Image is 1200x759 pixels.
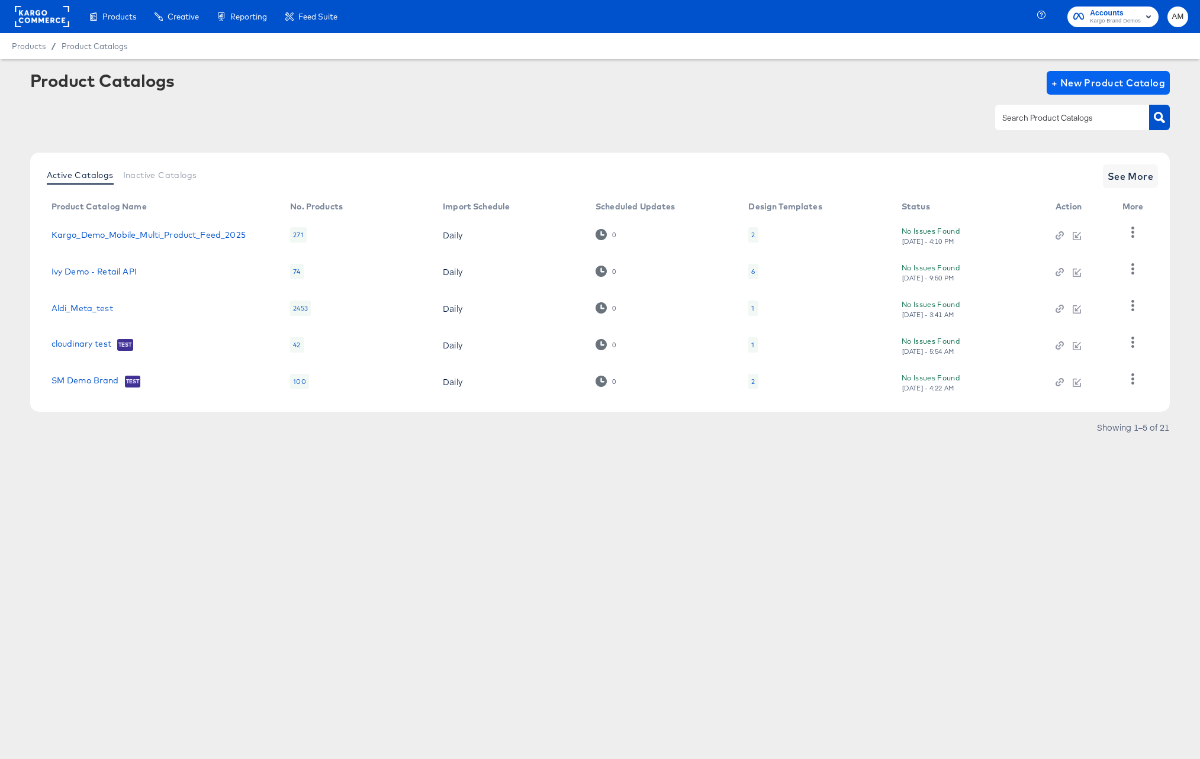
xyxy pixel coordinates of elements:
div: 1 [751,303,754,313]
div: 6 [751,267,755,276]
button: AccountsKargo Brand Demos [1067,7,1159,27]
div: 0 [596,229,616,240]
div: 2453 [290,301,311,316]
div: 1 [748,337,757,353]
span: Products [102,12,136,21]
div: Product Catalog Name [52,202,147,211]
div: 2 [748,227,758,243]
div: 0 [612,267,616,276]
span: Active Catalogs [47,170,114,180]
td: Daily [433,327,586,363]
div: 0 [596,266,616,277]
span: Products [12,41,46,51]
button: AM [1167,7,1188,27]
span: / [46,41,62,51]
span: Creative [168,12,199,21]
div: Design Templates [748,202,822,211]
td: Daily [433,217,586,253]
span: Test [125,377,141,386]
div: Import Schedule [443,202,510,211]
a: Aldi_Meta_test [52,303,113,313]
th: Action [1046,198,1114,217]
div: Scheduled Updates [596,202,675,211]
div: 2 [748,374,758,389]
a: Product Catalogs [62,41,127,51]
span: Reporting [230,12,267,21]
div: 0 [596,302,616,314]
div: Showing 1–5 of 21 [1096,423,1170,431]
a: cloudinary test [52,339,111,351]
div: No. Products [290,202,343,211]
button: + New Product Catalog [1047,71,1170,95]
th: More [1113,198,1158,217]
button: See More [1103,164,1159,188]
span: Kargo Brand Demos [1090,17,1141,26]
div: 0 [612,231,616,239]
div: 2 [751,377,755,386]
div: 74 [290,264,303,279]
th: Status [892,198,1046,217]
span: Inactive Catalogs [123,170,197,180]
div: 1 [748,301,757,316]
div: 0 [612,341,616,349]
div: 0 [596,339,616,350]
td: Daily [433,253,586,290]
span: See More [1108,168,1154,185]
div: 1 [751,340,754,350]
span: + New Product Catalog [1051,75,1166,91]
span: AM [1172,10,1183,24]
a: SM Demo Brand [52,376,119,387]
a: Ivy Demo - Retail API [52,267,137,276]
div: 0 [612,377,616,386]
div: 0 [612,304,616,312]
span: Test [117,340,133,350]
div: 0 [596,376,616,387]
div: 6 [748,264,758,279]
td: Daily [433,290,586,327]
div: 100 [290,374,308,389]
span: Feed Suite [298,12,337,21]
div: 271 [290,227,306,243]
td: Daily [433,363,586,400]
div: Product Catalogs [30,71,175,90]
div: 42 [290,337,303,353]
a: Kargo_Demo_Mobile_Multi_Product_Feed_2025 [52,230,246,240]
div: 2 [751,230,755,240]
input: Search Product Catalogs [1000,111,1126,125]
span: Accounts [1090,7,1141,20]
